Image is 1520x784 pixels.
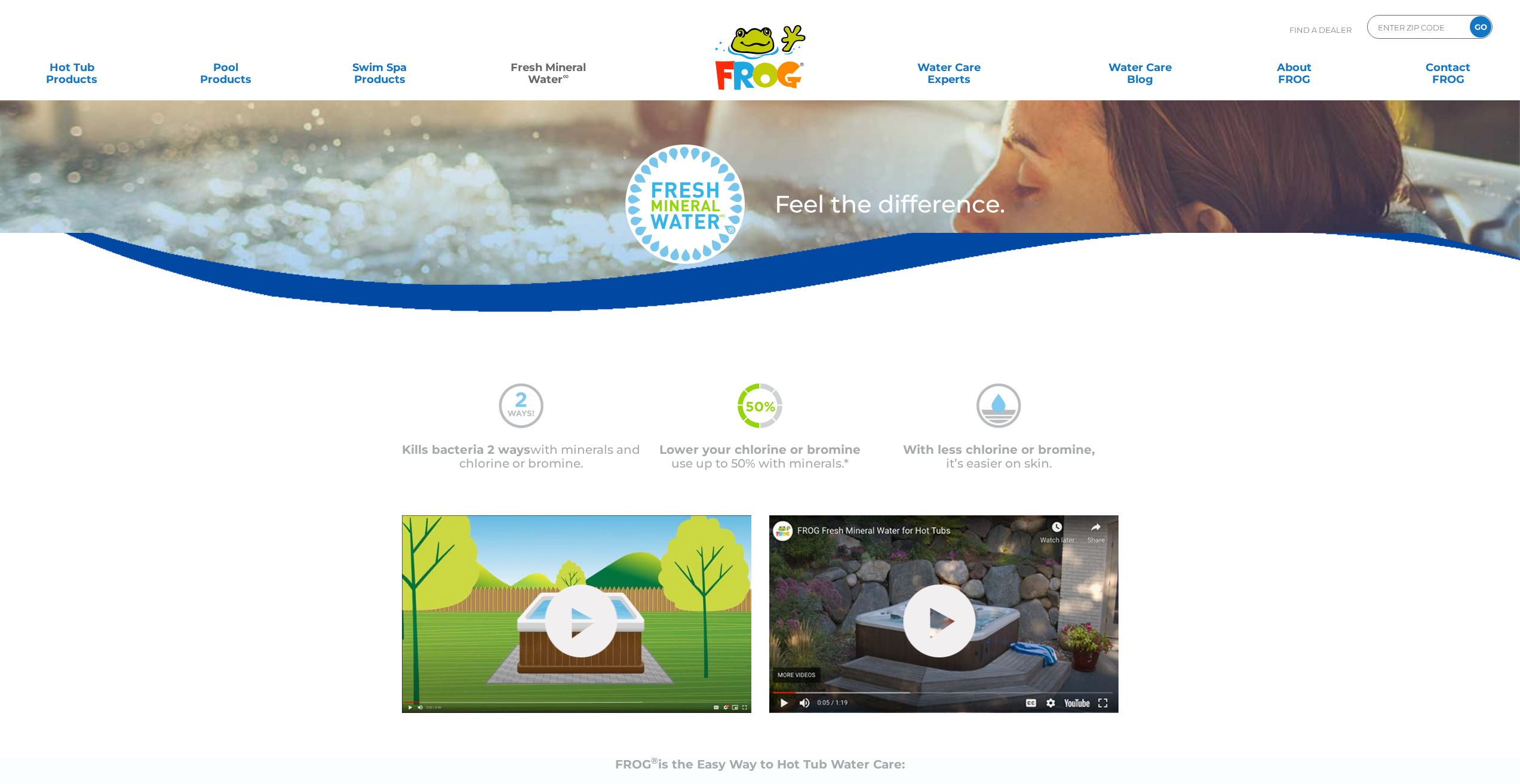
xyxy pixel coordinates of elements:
[880,443,1119,471] p: it’s easier on skin.
[499,383,543,428] img: mineral-water-2-ways
[769,515,1119,713] img: fmw-hot-tub-cover-2
[651,755,658,766] sup: ®
[641,443,880,471] p: use up to 50% with minerals.*
[402,442,530,457] span: Kills bacteria 2 ways
[977,383,1021,428] img: mineral-water-less-chlorine
[738,383,782,428] img: fmw-50percent-icon
[903,442,1095,457] span: With less chlorine or bromine,
[402,515,751,713] img: fmw-hot-tub-cover-1
[402,443,641,471] p: with minerals and chlorine or bromine.
[563,71,569,81] sup: ∞
[615,757,905,771] strong: FROG is the Easy Way to Hot Tub Water Care:
[1080,56,1200,79] a: Water CareBlog
[1289,15,1352,45] p: Find A Dealer
[12,56,131,79] a: Hot TubProducts
[474,56,624,79] a: Fresh MineralWater∞
[166,56,285,79] a: PoolProducts
[1389,56,1508,79] a: ContactFROG
[659,442,861,457] span: Lower your chlorine or bromine
[852,56,1046,79] a: Water CareExperts
[320,56,439,79] a: Swim SpaProducts
[1377,19,1457,36] input: Zip Code Form
[1470,16,1491,38] input: GO
[775,192,1393,216] h3: Feel the difference.
[625,144,745,264] img: fresh-mineral-water-logo-medium
[1235,56,1354,79] a: AboutFROG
